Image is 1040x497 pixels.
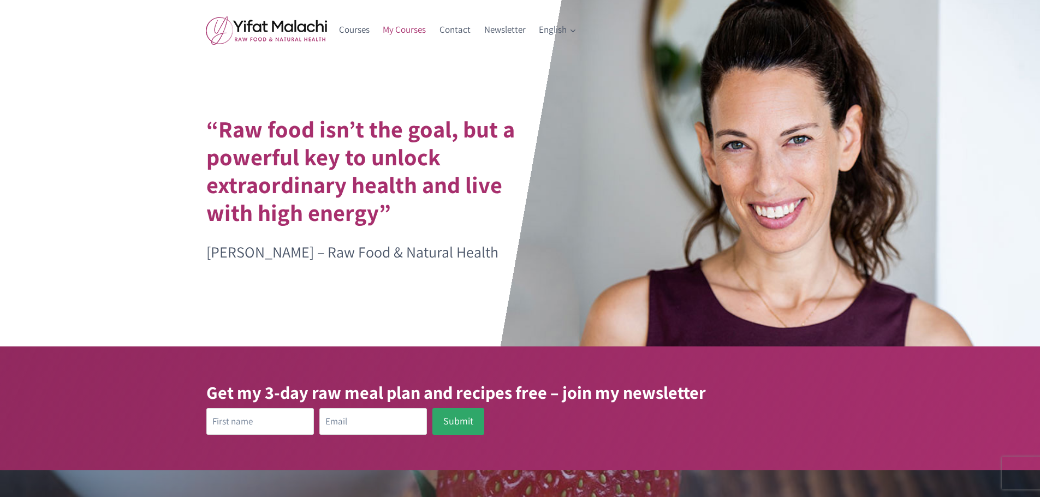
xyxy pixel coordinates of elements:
[532,17,583,43] button: Child menu of English
[433,17,478,43] a: Contact
[432,408,484,435] button: Submit
[206,240,543,265] p: [PERSON_NAME] – Raw Food & Natural Health
[332,17,583,43] nav: Primary
[376,17,433,43] a: My Courses
[319,408,427,435] input: Email
[332,17,377,43] a: Courses
[206,115,543,226] h1: “Raw food isn’t the goal, but a powerful key to unlock extraordinary health and live with high en...
[206,16,327,45] img: yifat_logo41_en.png
[477,17,532,43] a: Newsletter
[206,379,834,405] h3: Get my 3-day raw meal plan and recipes free – join my newsletter
[206,408,314,435] input: First name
